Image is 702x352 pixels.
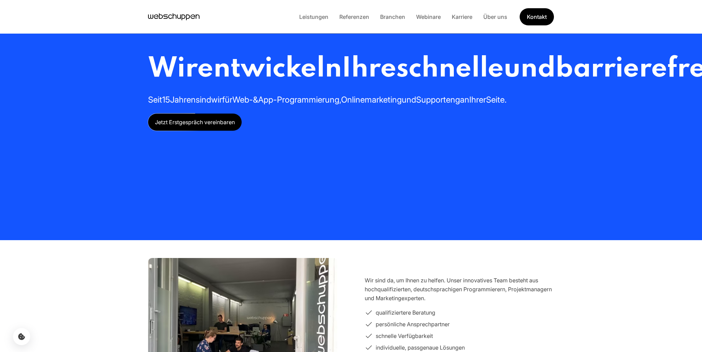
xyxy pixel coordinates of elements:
span: & [253,95,258,105]
span: persönliche Ansprechpartner [376,320,450,329]
span: App-Programmierung, [258,95,341,105]
button: Cookie-Einstellungen öffnen [13,328,30,345]
span: 15 [162,95,170,105]
span: und [504,55,555,83]
span: Seite. [486,95,507,105]
span: Ihrer [469,95,486,105]
span: eng [446,95,460,105]
span: Ihre [342,55,396,83]
span: individuelle, passgenaue Lösungen [376,343,465,352]
a: Jetzt Erstgespräch vereinbaren [148,114,242,131]
span: an [460,95,469,105]
a: Branchen [375,13,411,20]
a: Hauptseite besuchen [148,12,199,22]
a: Karriere [446,13,478,20]
span: schnelle [396,55,504,83]
span: schnelle Verfügbarkeit [376,331,433,340]
span: Web- [232,95,253,105]
a: Get Started [520,8,554,25]
span: Jahren [170,95,196,105]
span: sind [196,95,211,105]
a: Referenzen [334,13,375,20]
a: Webinare [411,13,446,20]
a: Über uns [478,13,513,20]
span: und [402,95,416,105]
span: qualifiziertere Beratung [376,308,435,317]
span: Onlinemarketing [341,95,402,105]
span: Wir [148,55,197,83]
span: für [222,95,232,105]
span: Support [416,95,446,105]
span: wir [211,95,222,105]
span: entwickeln [197,55,342,83]
a: Leistungen [294,13,334,20]
span: Seit [148,95,162,105]
p: Wir sind da, um Ihnen zu helfen. Unser innovatives Team besteht aus hochqualifizierten, deutschsp... [365,276,554,303]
